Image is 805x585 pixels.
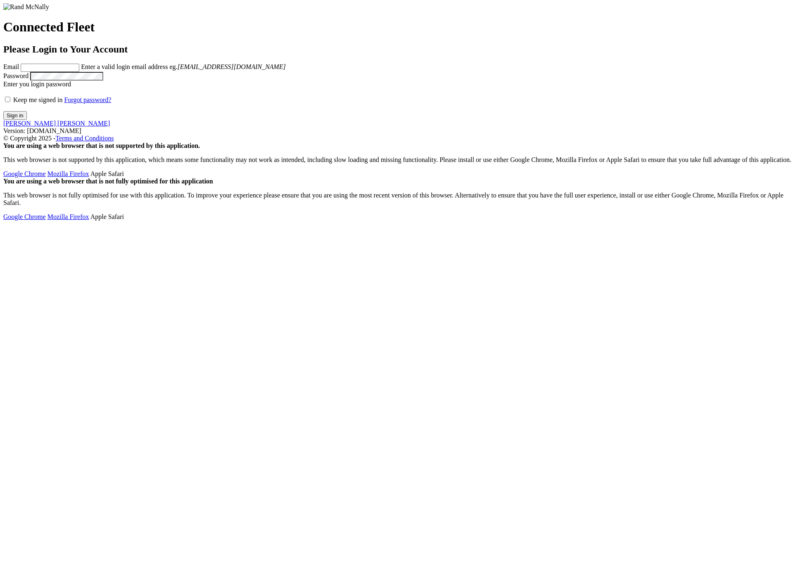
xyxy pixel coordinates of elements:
[90,170,124,177] span: Safari
[3,135,802,142] div: © Copyright 2025 -
[3,192,802,207] p: This web browser is not fully optimised for use with this application. To improve your experience...
[64,96,112,103] a: Forgot password?
[3,72,28,79] label: Password
[3,19,802,35] h1: Connected Fleet
[3,170,46,177] a: Google Chrome
[5,97,10,102] input: Keep me signed in
[3,3,802,120] form: main
[3,3,49,11] img: Rand McNally
[3,120,110,127] a: [PERSON_NAME] [PERSON_NAME]
[13,96,63,103] span: Keep me signed in
[3,44,802,55] h2: Please Login to Your Account
[3,213,46,220] a: Google Chrome
[3,63,19,70] label: Email
[90,213,124,220] span: Safari
[3,81,71,88] span: Enter you login password
[3,142,200,149] strong: You are using a web browser that is not supported by this application.
[3,111,27,120] button: Sign in
[55,135,114,142] a: Terms and Conditions
[3,156,802,164] p: This web browser is not supported by this application, which means some functionality may not wor...
[47,213,89,220] a: Mozilla Firefox
[47,170,89,177] a: Mozilla Firefox
[177,63,285,70] em: [EMAIL_ADDRESS][DOMAIN_NAME]
[3,127,802,135] div: Version: [DOMAIN_NAME]
[81,63,285,70] span: Enter a valid login email address eg.
[3,178,213,185] strong: You are using a web browser that is not fully optimised for this application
